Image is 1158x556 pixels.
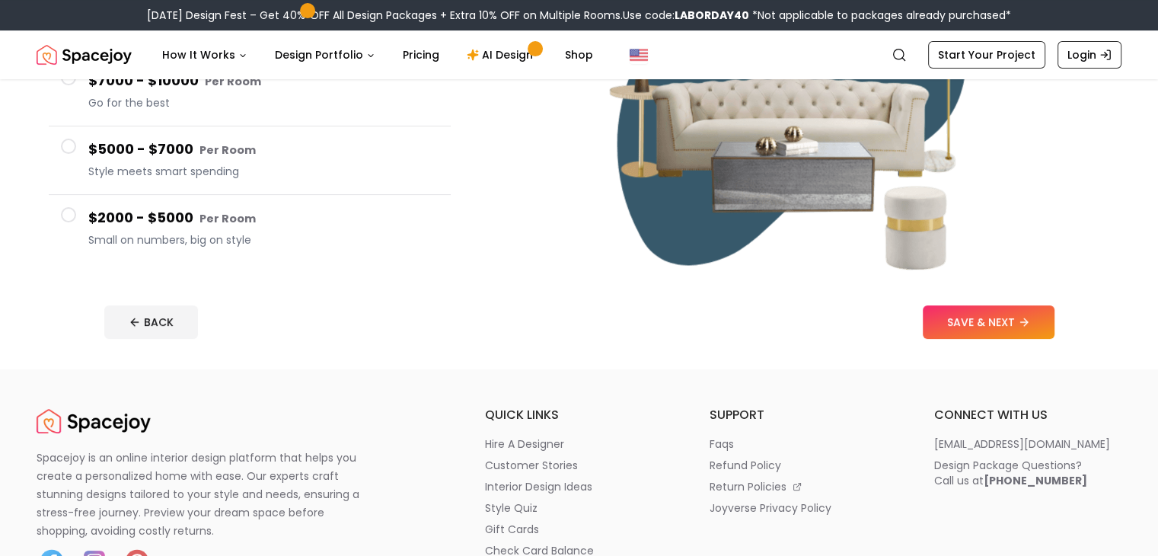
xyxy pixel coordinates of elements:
p: Spacejoy is an online interior design platform that helps you create a personalized home with eas... [37,449,378,540]
a: Shop [553,40,605,70]
a: interior design ideas [485,479,673,494]
nav: Global [37,30,1121,79]
span: Use code: [623,8,749,23]
a: Spacejoy [37,40,132,70]
span: Style meets smart spending [88,164,439,179]
a: Login [1058,41,1121,69]
a: customer stories [485,458,673,473]
h4: $7000 - $10000 [88,70,439,92]
small: Per Room [205,74,261,89]
p: [EMAIL_ADDRESS][DOMAIN_NAME] [933,436,1109,452]
p: customer stories [485,458,578,473]
button: $7000 - $10000 Per RoomGo for the best [49,58,451,126]
p: refund policy [710,458,781,473]
img: Spacejoy Logo [37,406,151,436]
h6: quick links [485,406,673,424]
a: [EMAIL_ADDRESS][DOMAIN_NAME] [933,436,1121,452]
a: joyverse privacy policy [710,500,898,516]
div: [DATE] Design Fest – Get 40% OFF All Design Packages + Extra 10% OFF on Multiple Rooms. [147,8,1011,23]
nav: Main [150,40,605,70]
a: faqs [710,436,898,452]
button: How It Works [150,40,260,70]
a: Spacejoy [37,406,151,436]
p: style quiz [485,500,538,516]
a: refund policy [710,458,898,473]
b: [PHONE_NUMBER] [983,473,1086,488]
h6: support [710,406,898,424]
button: $5000 - $7000 Per RoomStyle meets smart spending [49,126,451,195]
small: Per Room [199,142,256,158]
p: gift cards [485,522,539,537]
a: Pricing [391,40,451,70]
button: $2000 - $5000 Per RoomSmall on numbers, big on style [49,195,451,263]
a: hire a designer [485,436,673,452]
p: interior design ideas [485,479,592,494]
a: gift cards [485,522,673,537]
img: Spacejoy Logo [37,40,132,70]
a: return policies [710,479,898,494]
span: Go for the best [88,95,439,110]
img: United States [630,46,648,64]
p: joyverse privacy policy [710,500,831,516]
p: hire a designer [485,436,564,452]
a: Start Your Project [928,41,1045,69]
small: Per Room [199,211,256,226]
span: *Not applicable to packages already purchased* [749,8,1011,23]
h4: $2000 - $5000 [88,207,439,229]
a: style quiz [485,500,673,516]
a: Design Package Questions?Call us at[PHONE_NUMBER] [933,458,1121,488]
p: return policies [710,479,786,494]
h6: connect with us [933,406,1121,424]
span: Small on numbers, big on style [88,232,439,248]
div: Design Package Questions? Call us at [933,458,1086,488]
a: AI Design [455,40,550,70]
p: faqs [710,436,734,452]
h4: $5000 - $7000 [88,139,439,161]
button: Design Portfolio [263,40,388,70]
button: BACK [104,305,198,339]
b: LABORDAY40 [675,8,749,23]
button: SAVE & NEXT [923,305,1054,339]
